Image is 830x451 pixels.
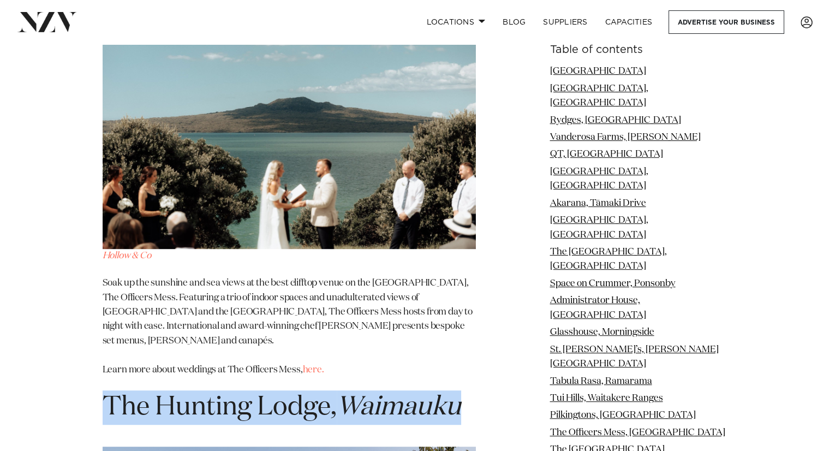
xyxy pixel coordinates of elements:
[417,10,494,34] a: Locations
[103,251,151,260] a: Hollow & Co
[550,428,725,437] a: The Officers Mess, [GEOGRAPHIC_DATA]
[596,10,661,34] a: Capacities
[550,345,719,368] a: St. [PERSON_NAME]’s, [PERSON_NAME][GEOGRAPHIC_DATA]
[550,296,646,319] a: Administrator House, [GEOGRAPHIC_DATA]
[494,10,534,34] a: BLOG
[550,216,648,239] a: [GEOGRAPHIC_DATA], [GEOGRAPHIC_DATA]
[550,411,696,420] a: Pilkingtons, [GEOGRAPHIC_DATA]
[550,133,701,142] a: Vanderosa Farms, [PERSON_NAME]
[550,394,663,403] a: Tui Hills, Waitakere Ranges
[337,394,461,420] em: Waimauku
[534,10,596,34] a: SUPPLIERS
[550,328,654,337] a: Glasshouse, Morningside
[303,365,324,375] a: here.
[550,150,663,159] a: QT, [GEOGRAPHIC_DATA]
[550,67,646,76] a: [GEOGRAPHIC_DATA]
[550,44,728,56] h6: Table of contents
[550,84,648,107] a: [GEOGRAPHIC_DATA], [GEOGRAPHIC_DATA]
[550,247,667,271] a: The [GEOGRAPHIC_DATA], [GEOGRAPHIC_DATA]
[17,12,77,32] img: nzv-logo.png
[550,279,676,288] a: Space on Crummer, Ponsonby
[550,376,652,385] a: Tabula Rasa, Ramarama
[550,199,646,208] a: Akarana, Tāmaki Drive
[550,167,648,191] a: [GEOGRAPHIC_DATA], [GEOGRAPHIC_DATA]
[103,394,461,420] span: The Hunting Lodge,
[550,115,681,124] a: Rydges, [GEOGRAPHIC_DATA]
[103,276,476,377] p: Soak up the sunshine and sea views at the best clifftop venue on the [GEOGRAPHIC_DATA], The Offic...
[668,10,784,34] a: Advertise your business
